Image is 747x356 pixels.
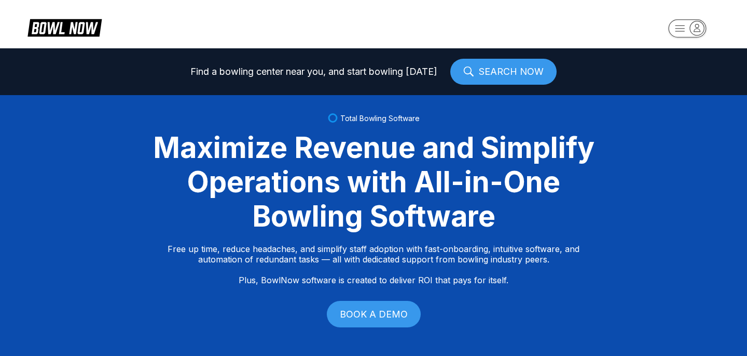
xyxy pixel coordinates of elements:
div: Maximize Revenue and Simplify Operations with All-in-One Bowling Software [140,130,607,233]
a: SEARCH NOW [450,59,557,85]
span: Find a bowling center near you, and start bowling [DATE] [190,67,437,77]
span: Total Bowling Software [340,114,420,123]
a: BOOK A DEMO [327,301,421,327]
p: Free up time, reduce headaches, and simplify staff adoption with fast-onboarding, intuitive softw... [168,244,579,285]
